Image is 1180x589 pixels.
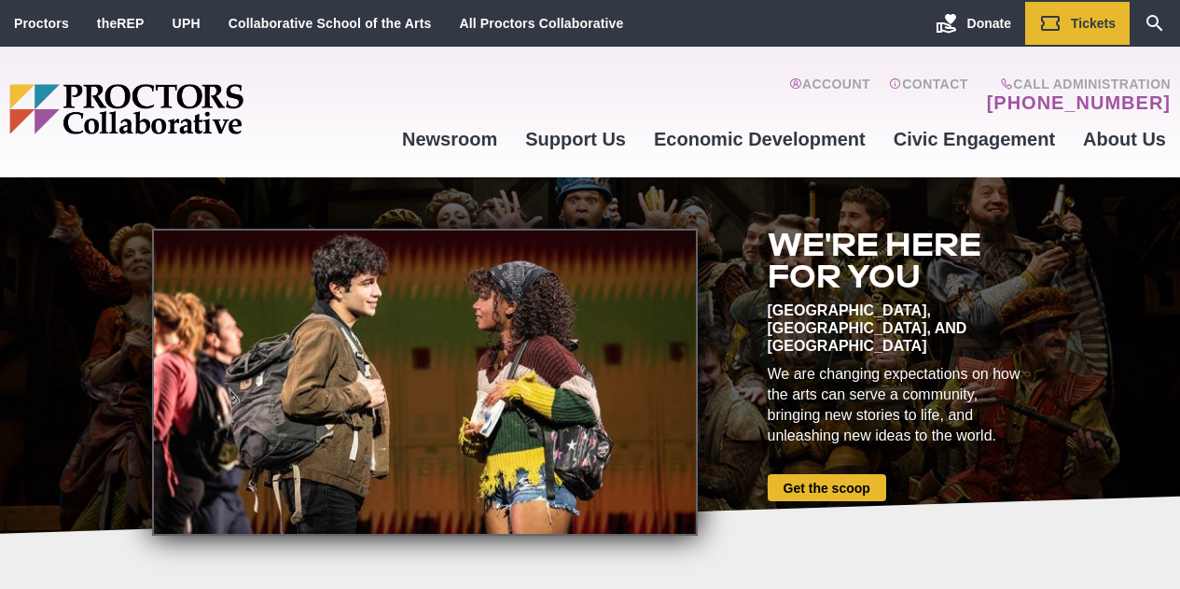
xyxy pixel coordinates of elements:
div: [GEOGRAPHIC_DATA], [GEOGRAPHIC_DATA], and [GEOGRAPHIC_DATA] [768,302,1029,355]
a: [PHONE_NUMBER] [987,91,1171,114]
a: Donate [922,2,1025,45]
a: Newsroom [388,114,511,164]
a: Search [1130,2,1180,45]
a: Get the scoop [768,474,886,501]
a: theREP [97,16,145,31]
a: Account [789,77,870,114]
a: Tickets [1025,2,1130,45]
h2: We're here for you [768,229,1029,292]
a: Collaborative School of the Arts [229,16,432,31]
a: About Us [1069,114,1180,164]
a: UPH [173,16,201,31]
img: Proctors logo [9,84,387,134]
a: Proctors [14,16,69,31]
a: Contact [889,77,968,114]
a: Economic Development [640,114,880,164]
a: Support Us [511,114,640,164]
div: We are changing expectations on how the arts can serve a community, bringing new stories to life,... [768,364,1029,446]
a: All Proctors Collaborative [459,16,623,31]
span: Donate [967,16,1011,31]
a: Civic Engagement [880,114,1069,164]
span: Call Administration [981,77,1171,91]
span: Tickets [1071,16,1116,31]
